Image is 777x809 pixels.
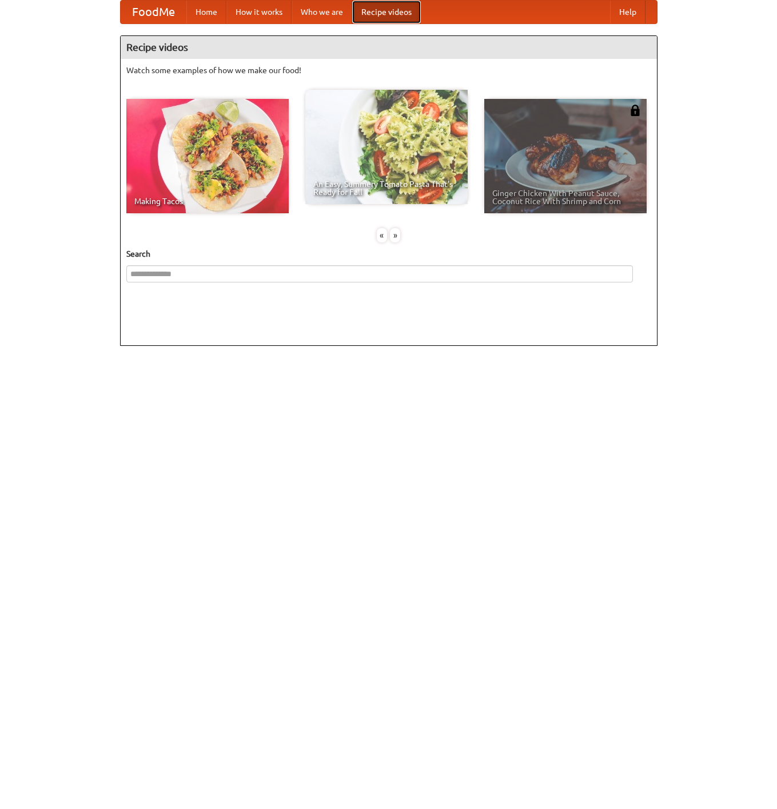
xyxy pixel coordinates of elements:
h4: Recipe videos [121,36,657,59]
a: Recipe videos [352,1,421,23]
img: 483408.png [629,105,641,116]
a: Help [610,1,645,23]
div: « [377,228,387,242]
a: Making Tacos [126,99,289,213]
a: An Easy, Summery Tomato Pasta That's Ready for Fall [305,90,468,204]
span: An Easy, Summery Tomato Pasta That's Ready for Fall [313,180,460,196]
a: How it works [226,1,292,23]
a: Who we are [292,1,352,23]
p: Watch some examples of how we make our food! [126,65,651,76]
a: Home [186,1,226,23]
a: FoodMe [121,1,186,23]
div: » [390,228,400,242]
span: Making Tacos [134,197,281,205]
h5: Search [126,248,651,260]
